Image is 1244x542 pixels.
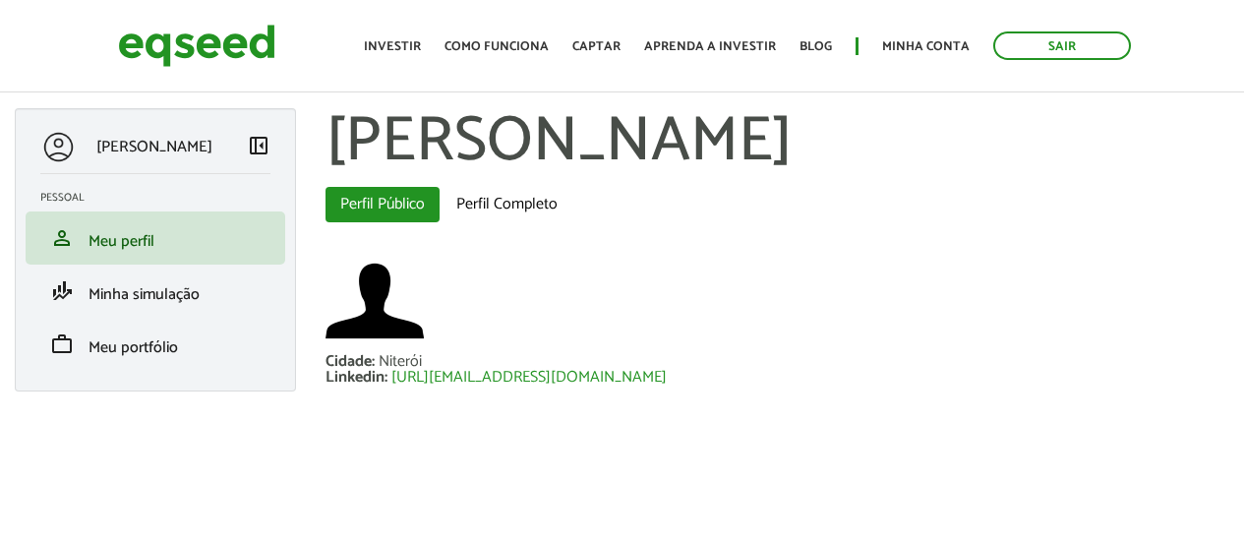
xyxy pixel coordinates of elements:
span: person [50,226,74,250]
a: Investir [364,40,421,53]
a: workMeu portfólio [40,332,270,356]
a: Como funciona [444,40,549,53]
a: Ver perfil do usuário. [326,252,424,350]
span: Meu portfólio [89,334,178,361]
a: Perfil Público [326,187,440,222]
li: Meu perfil [26,211,285,265]
h2: Pessoal [40,192,285,204]
span: Minha simulação [89,281,200,308]
li: Meu portfólio [26,318,285,371]
a: Aprenda a investir [644,40,776,53]
span: left_panel_close [247,134,270,157]
span: : [385,364,387,391]
span: : [372,348,375,375]
a: Sair [993,31,1131,60]
a: [URL][EMAIL_ADDRESS][DOMAIN_NAME] [391,370,667,386]
a: finance_modeMinha simulação [40,279,270,303]
img: Foto de Renan Gramacho de Carvalho [326,252,424,350]
a: Minha conta [882,40,970,53]
span: finance_mode [50,279,74,303]
a: Perfil Completo [442,187,572,222]
div: Linkedin [326,370,391,386]
span: Meu perfil [89,228,154,255]
img: EqSeed [118,20,275,72]
a: Colapsar menu [247,134,270,161]
a: Captar [572,40,621,53]
a: Blog [800,40,832,53]
div: Niterói [379,354,422,370]
h1: [PERSON_NAME] [326,108,1229,177]
span: work [50,332,74,356]
div: Cidade [326,354,379,370]
p: [PERSON_NAME] [96,138,212,156]
a: personMeu perfil [40,226,270,250]
li: Minha simulação [26,265,285,318]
